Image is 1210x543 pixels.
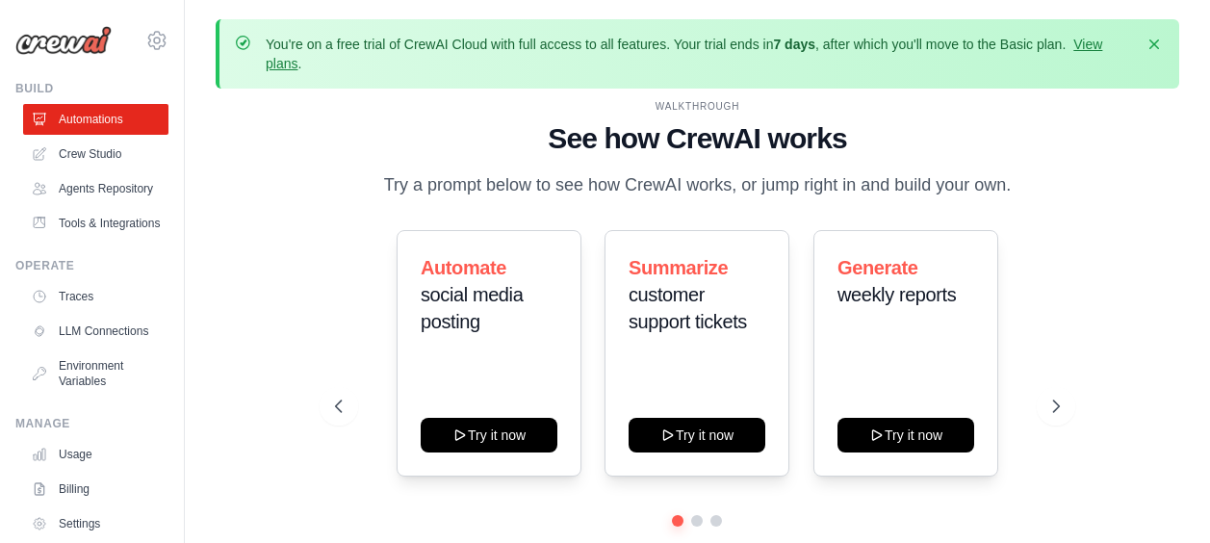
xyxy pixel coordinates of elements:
[23,439,168,470] a: Usage
[266,35,1133,73] p: You're on a free trial of CrewAI Cloud with full access to all features. Your trial ends in , aft...
[23,316,168,347] a: LLM Connections
[837,257,918,278] span: Generate
[837,418,974,452] button: Try it now
[373,171,1020,199] p: Try a prompt below to see how CrewAI works, or jump right in and build your own.
[23,173,168,204] a: Agents Repository
[335,99,1060,114] div: WALKTHROUGH
[335,121,1060,156] h1: See how CrewAI works
[629,418,765,452] button: Try it now
[421,418,557,452] button: Try it now
[23,350,168,397] a: Environment Variables
[23,474,168,504] a: Billing
[629,257,728,278] span: Summarize
[15,416,168,431] div: Manage
[23,208,168,239] a: Tools & Integrations
[15,258,168,273] div: Operate
[23,139,168,169] a: Crew Studio
[421,257,506,278] span: Automate
[629,284,747,332] span: customer support tickets
[15,26,112,55] img: Logo
[23,508,168,539] a: Settings
[773,37,815,52] strong: 7 days
[837,284,956,305] span: weekly reports
[23,104,168,135] a: Automations
[23,281,168,312] a: Traces
[421,284,523,332] span: social media posting
[15,81,168,96] div: Build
